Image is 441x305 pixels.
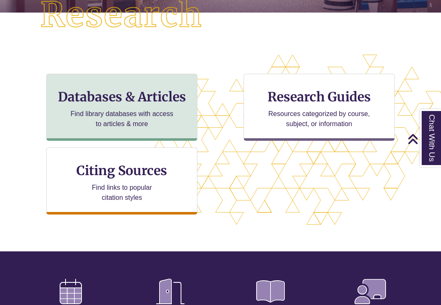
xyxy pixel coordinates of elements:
[67,109,177,129] p: Find library databases with access to articles & more
[264,109,374,129] p: Resources categorized by course, subject, or information
[46,74,197,141] a: Databases & Articles Find library databases with access to articles & more
[244,74,395,141] a: Research Guides Resources categorized by course, subject, or information
[81,183,163,203] p: Find links to popular citation styles
[46,147,197,215] a: Citing Sources Find links to popular citation styles
[407,133,439,145] a: Back to Top
[251,89,388,105] h3: Research Guides
[53,89,190,105] h3: Databases & Articles
[71,163,173,178] h3: Citing Sources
